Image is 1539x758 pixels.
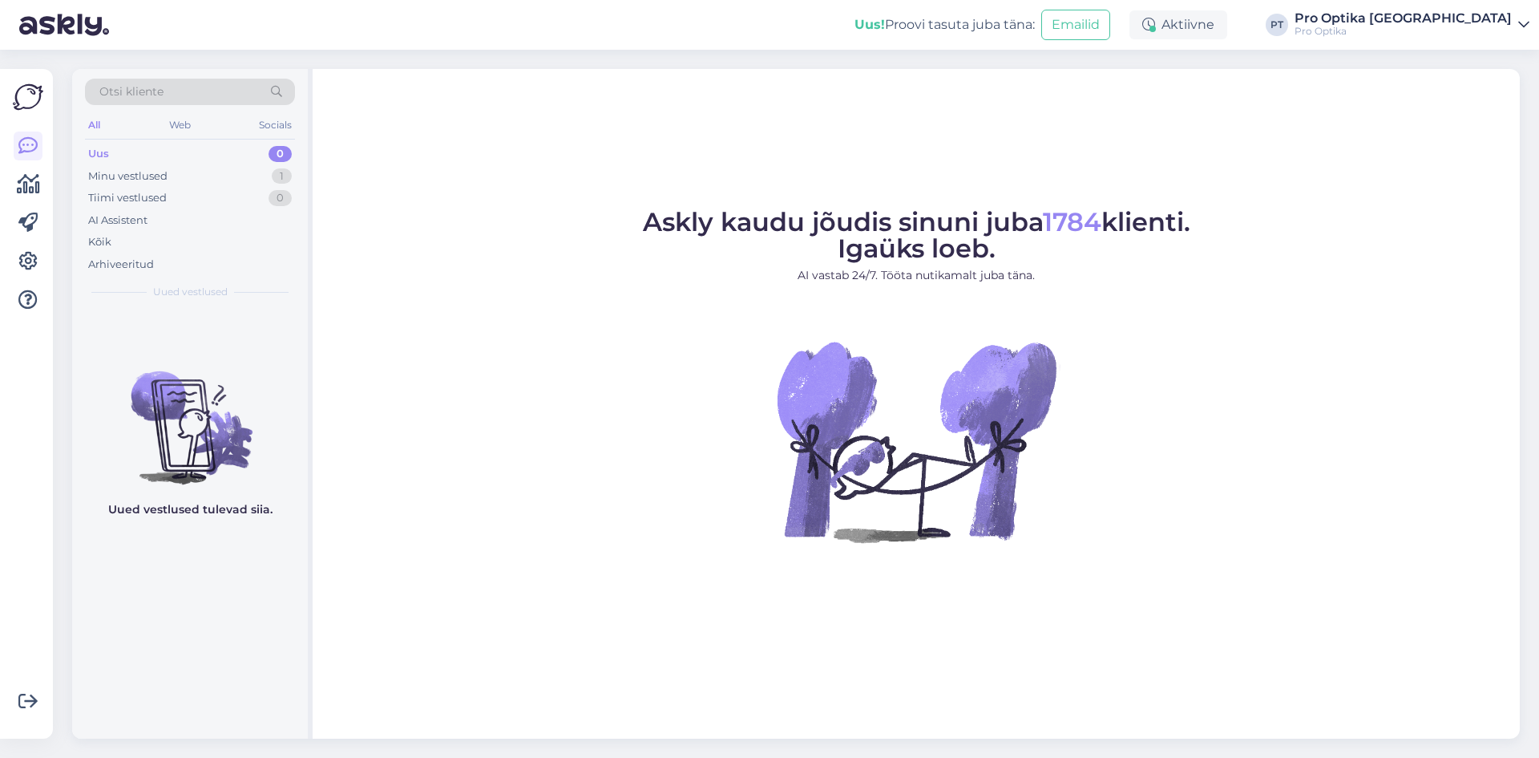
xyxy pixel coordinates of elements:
img: No chats [72,343,308,487]
span: 1784 [1043,206,1101,237]
span: Uued vestlused [153,285,228,299]
div: Tiimi vestlused [88,190,167,206]
div: Proovi tasuta juba täna: [854,15,1035,34]
div: All [85,115,103,136]
div: 0 [269,146,292,162]
button: Emailid [1041,10,1110,40]
div: PT [1266,14,1288,36]
img: Askly Logo [13,82,43,112]
a: Pro Optika [GEOGRAPHIC_DATA]Pro Optika [1295,12,1529,38]
div: Minu vestlused [88,168,168,184]
img: No Chat active [772,297,1060,586]
div: Socials [256,115,295,136]
div: AI Assistent [88,213,147,229]
div: 1 [272,168,292,184]
div: Kõik [88,234,111,250]
span: Otsi kliente [99,83,164,100]
div: Arhiveeritud [88,257,154,273]
div: Pro Optika [1295,25,1512,38]
p: AI vastab 24/7. Tööta nutikamalt juba täna. [643,267,1190,284]
b: Uus! [854,17,885,32]
p: Uued vestlused tulevad siia. [108,501,273,518]
span: Askly kaudu jõudis sinuni juba klienti. Igaüks loeb. [643,206,1190,264]
div: Aktiivne [1129,10,1227,39]
div: Uus [88,146,109,162]
div: Pro Optika [GEOGRAPHIC_DATA] [1295,12,1512,25]
div: 0 [269,190,292,206]
div: Web [166,115,194,136]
